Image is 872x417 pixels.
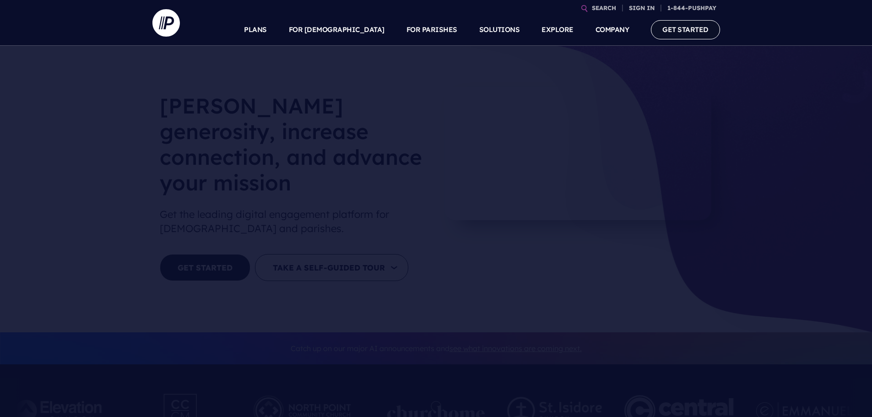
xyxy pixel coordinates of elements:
a: FOR [DEMOGRAPHIC_DATA] [289,14,385,46]
a: EXPLORE [542,14,574,46]
a: SOLUTIONS [479,14,520,46]
a: FOR PARISHES [406,14,457,46]
a: PLANS [244,14,267,46]
a: COMPANY [596,14,629,46]
a: GET STARTED [651,20,720,39]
